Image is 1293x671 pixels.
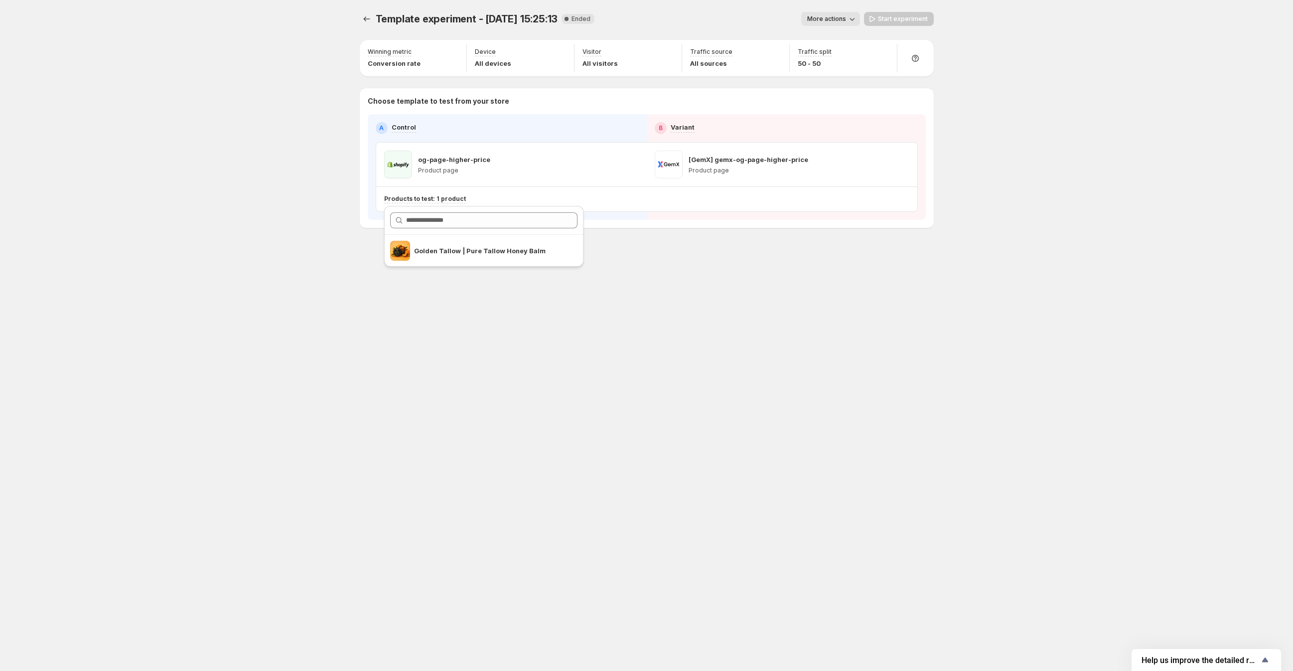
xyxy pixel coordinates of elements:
[671,122,695,132] p: Variant
[655,151,683,178] img: [GemX] gemx-og-page-higher-price
[418,167,490,174] p: Product page
[475,48,496,56] p: Device
[801,12,860,26] button: More actions
[368,48,412,56] p: Winning metric
[582,48,601,56] p: Visitor
[690,58,732,68] p: All sources
[392,122,416,132] p: Control
[376,13,558,25] span: Template experiment - [DATE] 15:25:13
[582,58,618,68] p: All visitors
[379,124,384,132] h2: A
[368,58,421,68] p: Conversion rate
[807,15,846,23] span: More actions
[1142,656,1259,665] span: Help us improve the detailed report for A/B campaigns
[798,58,832,68] p: 50 - 50
[689,155,808,165] p: [GemX] gemx-og-page-higher-price
[390,241,410,261] img: Golden Tallow | Pure Tallow Honey Balm
[368,96,926,106] p: Choose template to test from your store
[360,12,374,26] button: Experiments
[1142,654,1271,666] button: Show survey - Help us improve the detailed report for A/B campaigns
[475,58,511,68] p: All devices
[689,167,808,174] p: Product page
[384,195,466,203] p: Products to test: 1 product
[690,48,732,56] p: Traffic source
[572,15,590,23] span: Ended
[659,124,663,132] h2: B
[384,151,412,178] img: og-page-higher-price
[418,155,490,165] p: og-page-higher-price
[798,48,832,56] p: Traffic split
[414,246,546,256] p: Golden Tallow | Pure Tallow Honey Balm
[384,241,583,261] ul: Search for and select a customer segment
